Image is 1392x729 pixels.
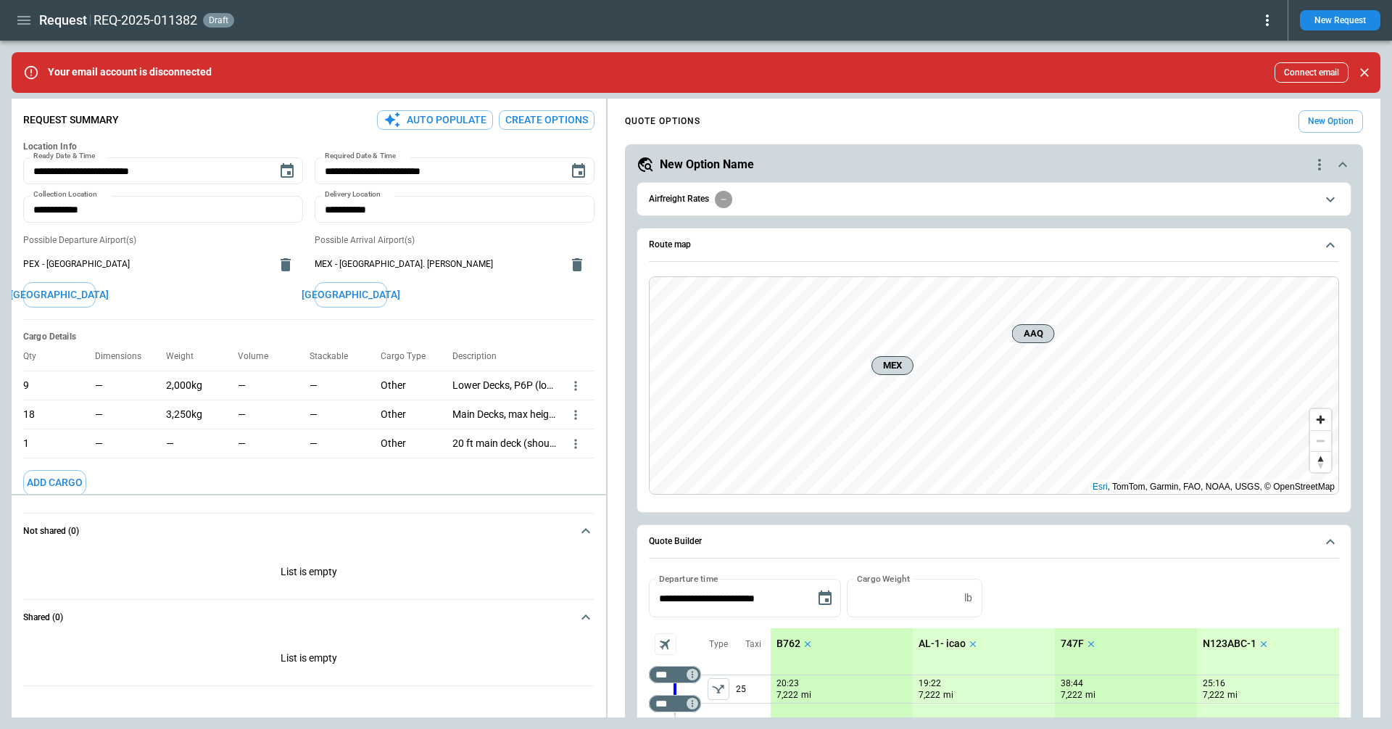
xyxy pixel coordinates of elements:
[563,250,592,279] button: delete
[238,351,280,362] p: Volume
[33,151,95,162] label: Ready Date & Time
[23,548,594,599] div: Not shared (0)
[94,12,197,29] h2: REQ-2025-011382
[381,371,452,400] div: Other
[238,379,246,392] p: —
[95,400,167,429] div: No dimensions
[659,572,718,585] label: Departure time
[310,379,318,392] p: —
[23,114,119,126] p: Request Summary
[23,600,594,635] button: Shared (0)
[325,189,381,200] label: Delivery Location
[649,276,1339,495] div: Route map
[39,12,87,29] h1: Request
[381,429,452,458] div: Other
[315,258,560,271] span: MEX - [GEOGRAPHIC_DATA]. [PERSON_NAME]
[1310,409,1331,430] button: Zoom in
[206,15,231,25] span: draft
[381,437,441,450] p: Other
[801,689,811,701] p: mi
[95,351,153,362] p: Dimensions
[315,282,387,308] button: [GEOGRAPHIC_DATA]
[776,638,800,650] p: B762
[310,437,318,450] p: —
[23,351,48,362] p: Qty
[1203,638,1256,650] p: N123ABC-1
[709,638,728,651] p: Type
[568,379,583,393] button: more
[1061,678,1083,689] p: 38:44
[1310,451,1331,472] button: Reset bearing to north
[23,234,303,247] p: Possible Departure Airport(s)
[166,408,202,421] p: 3,250kg
[23,282,96,308] button: [GEOGRAPHIC_DATA]
[919,689,940,701] p: 7,222
[878,358,907,373] span: MEX
[1354,57,1375,88] div: dismiss
[95,379,155,392] p: —
[655,633,676,655] span: Aircraft selection
[381,351,437,362] p: Cargo Type
[23,635,594,685] p: List is empty
[1061,689,1082,701] p: 7,222
[238,408,246,421] p: —
[708,678,729,700] button: left aligned
[95,429,167,458] div: No dimensions
[1019,326,1048,341] span: AAQ
[649,183,1339,215] button: Airfreight Rates
[23,527,79,536] h6: Not shared (0)
[23,437,29,450] p: 1
[1093,482,1108,492] a: Esri
[776,689,798,701] p: 7,222
[166,351,205,362] p: Weight
[23,141,594,152] h6: Location Info
[649,666,701,683] div: Too short
[48,66,212,78] p: Your email account is disconnected
[745,638,761,651] p: Taxi
[1275,62,1348,83] button: Connect email
[1354,62,1375,83] button: Close
[1203,678,1225,689] p: 25:16
[325,151,396,162] label: Required Date & Time
[919,678,941,689] p: 19:22
[736,675,771,703] p: 25
[381,400,452,429] div: Other
[649,537,702,546] h6: Quote Builder
[95,371,167,400] div: No dimensions
[650,277,1339,495] canvas: Map
[452,351,508,362] p: Description
[637,156,1351,173] button: New Option Namequote-option-actions
[919,638,966,650] p: AL-1- icao
[625,118,700,125] h4: QUOTE OPTIONS
[23,331,594,342] h6: Cargo Details
[708,678,729,700] span: Type of sector
[23,470,86,495] button: Add Cargo
[377,110,493,130] button: Auto Populate
[1310,430,1331,451] button: Zoom out
[23,613,63,622] h6: Shared (0)
[452,429,568,458] div: 20 ft main deck (should be under 96 inches height and not too heavy)
[649,240,691,250] h6: Route map
[943,689,953,701] p: mi
[1311,156,1328,173] div: quote-option-actions
[660,157,754,173] h5: New Option Name
[23,548,594,599] p: List is empty
[568,408,583,422] button: more
[857,572,910,585] label: Cargo Weight
[23,258,268,271] span: PEX - [GEOGRAPHIC_DATA]
[381,408,441,421] p: Other
[1300,10,1380,30] button: New Request
[271,250,300,279] button: delete
[23,408,35,421] p: 18
[964,592,972,604] p: lb
[649,525,1339,559] button: Quote Builder
[33,189,97,200] label: Collection Location
[1227,689,1238,701] p: mi
[452,379,557,392] p: Lower Decks, P6P (lower deck, 96 inch x 125 inch)
[649,695,701,712] div: Too short
[499,110,594,130] button: Create Options
[1298,110,1363,133] button: New Option
[452,400,568,429] div: Main Decks, max height, 118 inch
[95,437,155,450] p: —
[452,408,557,421] p: Main Decks, max height, 118 inch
